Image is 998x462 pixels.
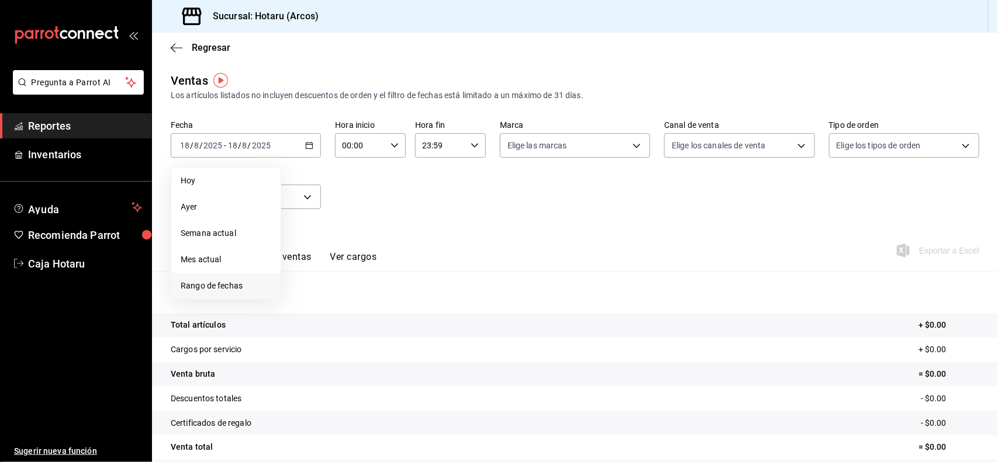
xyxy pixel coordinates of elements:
[190,141,194,150] span: /
[171,319,226,331] p: Total artículos
[181,280,271,292] span: Rango de fechas
[8,85,144,97] a: Pregunta a Parrot AI
[28,200,127,214] span: Ayuda
[181,201,271,213] span: Ayer
[918,441,979,453] p: = $0.00
[171,343,242,356] p: Cargos por servicio
[918,368,979,380] p: = $0.00
[28,147,142,162] span: Inventarios
[181,175,271,187] span: Hoy
[14,445,142,457] span: Sugerir nueva función
[181,227,271,239] span: Semana actual
[921,417,979,429] p: - $0.00
[664,121,814,130] label: Canal de venta
[213,73,228,88] img: Tooltip marker
[500,121,650,130] label: Marca
[171,72,208,89] div: Ventas
[129,30,138,40] button: open_drawer_menu
[918,343,979,356] p: + $0.00
[203,9,319,23] h3: Sucursal: Hotaru (Arcos)
[672,140,765,151] span: Elige los canales de venta
[171,89,979,102] div: Los artículos listados no incluyen descuentos de orden y el filtro de fechas está limitado a un m...
[171,285,979,299] p: Resumen
[194,141,199,150] input: --
[171,392,241,405] p: Descuentos totales
[28,227,142,243] span: Recomienda Parrot
[199,141,203,150] span: /
[171,42,230,53] button: Regresar
[203,141,223,150] input: ----
[179,141,190,150] input: --
[181,253,271,266] span: Mes actual
[829,121,979,130] label: Tipo de orden
[189,251,377,271] div: navigation tabs
[265,251,312,271] button: Ver ventas
[415,121,486,130] label: Hora fin
[335,121,406,130] label: Hora inicio
[251,141,271,150] input: ----
[171,417,251,429] p: Certificados de regalo
[507,140,567,151] span: Elige las marcas
[238,141,241,150] span: /
[171,368,215,380] p: Venta bruta
[918,319,979,331] p: + $0.00
[171,441,213,453] p: Venta total
[921,392,979,405] p: - $0.00
[330,251,377,271] button: Ver cargos
[28,118,142,134] span: Reportes
[192,42,230,53] span: Regresar
[32,77,126,89] span: Pregunta a Parrot AI
[248,141,251,150] span: /
[837,140,921,151] span: Elige los tipos de orden
[28,256,142,272] span: Caja Hotaru
[171,121,321,130] label: Fecha
[242,141,248,150] input: --
[13,70,144,95] button: Pregunta a Parrot AI
[224,141,226,150] span: -
[227,141,238,150] input: --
